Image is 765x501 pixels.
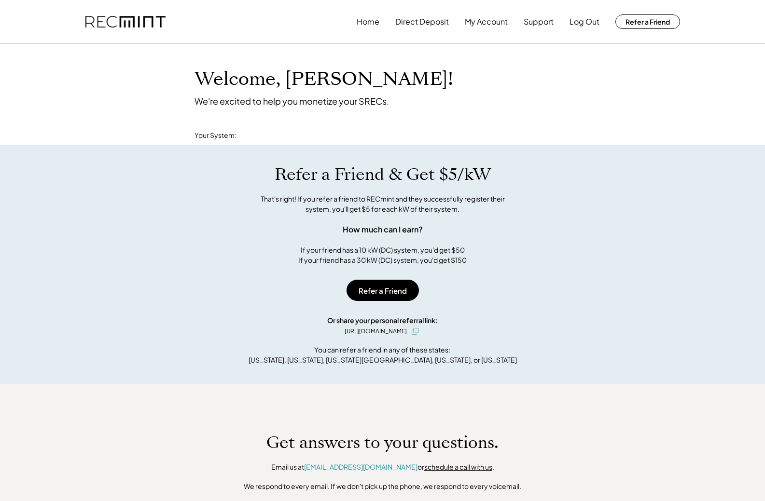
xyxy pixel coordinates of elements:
[275,164,491,185] h1: Refer a Friend & Get $5/kW
[524,12,554,31] button: Support
[271,462,494,472] div: Email us at or .
[570,12,599,31] button: Log Out
[195,131,236,140] div: Your System:
[195,68,453,91] h1: Welcome, [PERSON_NAME]!
[85,16,166,28] img: recmint-logotype%403x.png
[250,194,515,214] div: That's right! If you refer a friend to RECmint and they successfully register their system, you'l...
[395,12,449,31] button: Direct Deposit
[409,325,421,337] button: click to copy
[298,245,467,265] div: If your friend has a 10 kW (DC) system, you'd get $50 If your friend has a 30 kW (DC) system, you...
[357,12,379,31] button: Home
[249,345,517,365] div: You can refer a friend in any of these states: [US_STATE], [US_STATE], [US_STATE][GEOGRAPHIC_DATA...
[465,12,508,31] button: My Account
[244,482,521,491] div: We respond to every email. If we don't pick up the phone, we respond to every voicemail.
[304,462,417,471] a: [EMAIL_ADDRESS][DOMAIN_NAME]
[345,327,407,336] div: [URL][DOMAIN_NAME]
[266,433,499,453] h1: Get answers to your questions.
[343,224,423,235] div: How much can I earn?
[195,95,389,107] div: We're excited to help you monetize your SRECs.
[615,14,680,29] button: Refer a Friend
[327,315,438,325] div: Or share your personal referral link:
[347,280,419,301] button: Refer a Friend
[424,462,492,471] a: schedule a call with us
